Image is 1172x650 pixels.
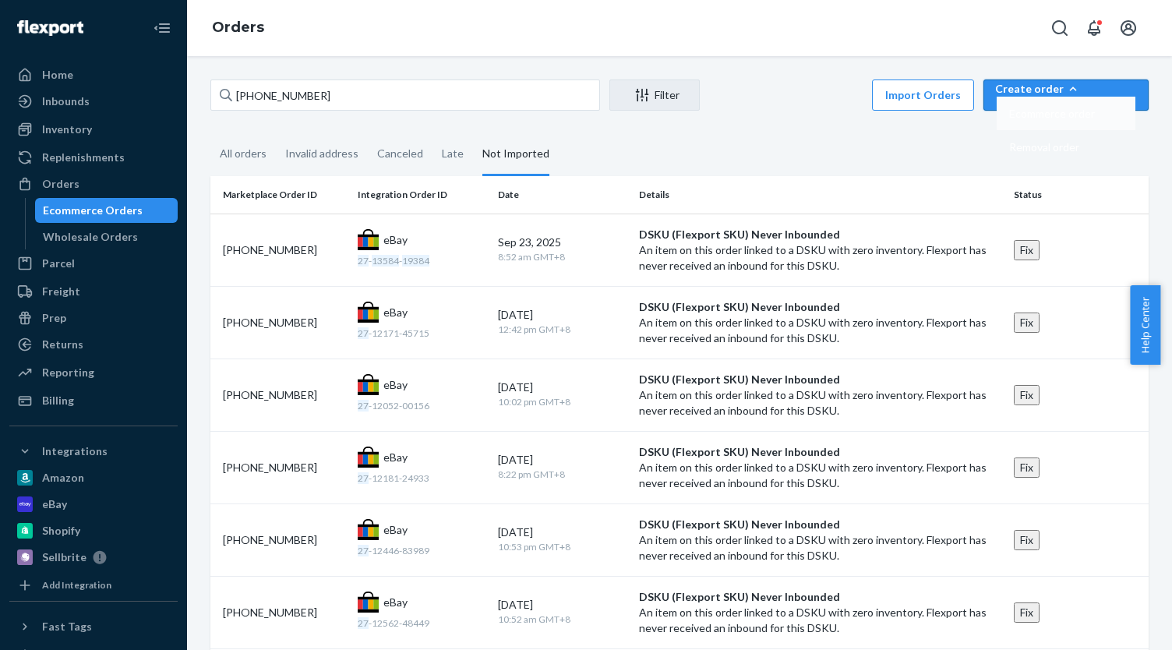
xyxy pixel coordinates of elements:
[42,578,111,592] div: Add Integration
[383,595,408,610] span: eBay
[639,532,1002,563] p: An item on this order linked to a DSKU with zero inventory. Flexport has never received an inboun...
[639,444,1002,460] p: DSKU (Flexport SKU) Never Inbounded
[498,452,627,468] div: [DATE]
[358,616,486,630] div: -12562-48449
[220,133,267,174] div: All orders
[17,20,83,36] img: Flexport logo
[358,255,369,267] em: 27
[42,94,90,109] div: Inbounds
[1130,285,1160,365] button: Help Center
[1014,457,1040,478] button: Fix
[42,549,86,565] div: Sellbrite
[9,62,178,87] a: Home
[639,460,1002,491] p: An item on this order linked to a DSKU with zero inventory. Flexport has never received an inboun...
[498,235,627,250] div: Sep 23, 2025
[498,597,627,613] div: [DATE]
[997,130,1135,164] button: Removal order
[9,614,178,639] button: Fast Tags
[639,227,1002,242] p: DSKU (Flexport SKU) Never Inbounded
[358,617,369,629] em: 27
[42,365,94,380] div: Reporting
[498,540,627,555] div: 10:53 pm GMT+8
[223,387,345,403] div: [PHONE_NUMBER]
[9,388,178,413] a: Billing
[210,79,600,111] input: Search orders
[42,443,108,459] div: Integrations
[498,468,627,482] div: 8:22 pm GMT+8
[358,400,369,412] em: 27
[43,229,138,245] div: Wholesale Orders
[9,518,178,543] a: Shopify
[42,310,66,326] div: Prep
[1078,12,1110,44] button: Open notifications
[9,576,178,595] a: Add Integration
[9,465,178,490] a: Amazon
[223,460,345,475] div: [PHONE_NUMBER]
[212,19,264,36] a: Orders
[43,203,143,218] div: Ecommerce Orders
[9,306,178,330] a: Prep
[442,133,464,174] div: Late
[372,255,399,267] em: 13584
[498,525,627,540] div: [DATE]
[358,545,369,556] em: 27
[498,250,627,265] div: 8:52 am GMT+8
[42,176,79,192] div: Orders
[639,589,1002,605] p: DSKU (Flexport SKU) Never Inbounded
[995,81,1137,97] div: Create order
[9,279,178,304] a: Freight
[9,117,178,142] a: Inventory
[1009,108,1095,119] span: Ecommerce order
[9,89,178,114] a: Inbounds
[402,255,429,267] em: 19384
[223,532,345,548] div: [PHONE_NUMBER]
[199,5,277,51] ol: breadcrumbs
[9,492,178,517] a: eBay
[285,133,358,174] div: Invalid address
[639,315,1002,346] p: An item on this order linked to a DSKU with zero inventory. Flexport has never received an inboun...
[42,284,80,299] div: Freight
[35,224,178,249] a: Wholesale Orders
[358,254,486,267] div: - -
[1014,313,1040,333] button: Fix
[42,523,80,539] div: Shopify
[9,360,178,385] a: Reporting
[9,332,178,357] a: Returns
[639,372,1002,387] p: DSKU (Flexport SKU) Never Inbounded
[1044,12,1075,44] button: Open Search Box
[358,327,486,340] div: -12171-45715
[42,122,92,137] div: Inventory
[223,315,345,330] div: [PHONE_NUMBER]
[42,256,75,271] div: Parcel
[1113,12,1144,44] button: Open account menu
[42,337,83,352] div: Returns
[498,307,627,323] div: [DATE]
[9,145,178,170] a: Replenishments
[358,544,486,557] div: -12446-83989
[383,450,408,465] span: eBay
[1008,176,1149,214] th: Status
[383,232,408,248] span: eBay
[1014,530,1040,550] button: Fix
[9,251,178,276] a: Parcel
[639,242,1002,274] p: An item on this order linked to a DSKU with zero inventory. Flexport has never received an inboun...
[210,176,351,214] th: Marketplace Order ID
[9,545,178,570] a: Sellbrite
[42,393,74,408] div: Billing
[492,176,633,214] th: Date
[997,97,1135,130] button: Ecommerce order
[42,496,67,512] div: eBay
[9,171,178,196] a: Orders
[639,517,1002,532] p: DSKU (Flexport SKU) Never Inbounded
[1014,602,1040,623] button: Fix
[42,67,73,83] div: Home
[358,472,369,484] em: 27
[872,79,974,111] button: Import Orders
[383,377,408,393] span: eBay
[223,605,345,620] div: [PHONE_NUMBER]
[609,79,700,111] button: Filter
[35,198,178,223] a: Ecommerce Orders
[42,619,92,634] div: Fast Tags
[633,176,1008,214] th: Details
[9,439,178,464] button: Integrations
